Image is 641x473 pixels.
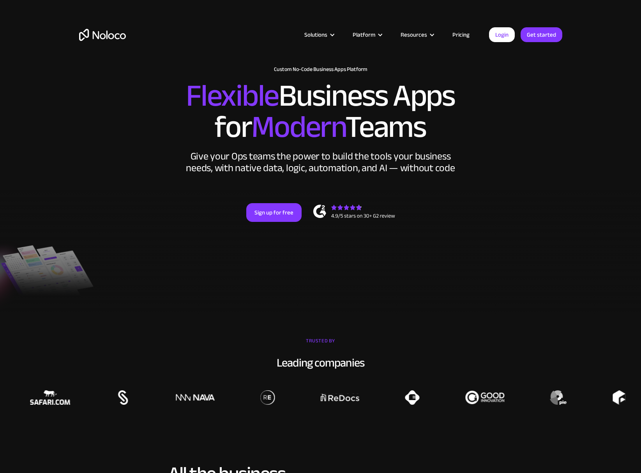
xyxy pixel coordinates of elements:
div: Give your Ops teams the power to build the tools your business needs, with native data, logic, au... [184,151,457,174]
a: Get started [521,27,562,42]
div: Resources [401,30,427,40]
div: Platform [343,30,391,40]
a: home [79,29,126,41]
h2: Business Apps for Teams [79,80,562,143]
span: Flexible [186,67,279,125]
a: Sign up for free [246,203,302,222]
div: Platform [353,30,375,40]
a: Pricing [443,30,479,40]
div: Solutions [295,30,343,40]
a: Login [489,27,515,42]
div: Resources [391,30,443,40]
div: Solutions [304,30,327,40]
span: Modern [251,98,345,156]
